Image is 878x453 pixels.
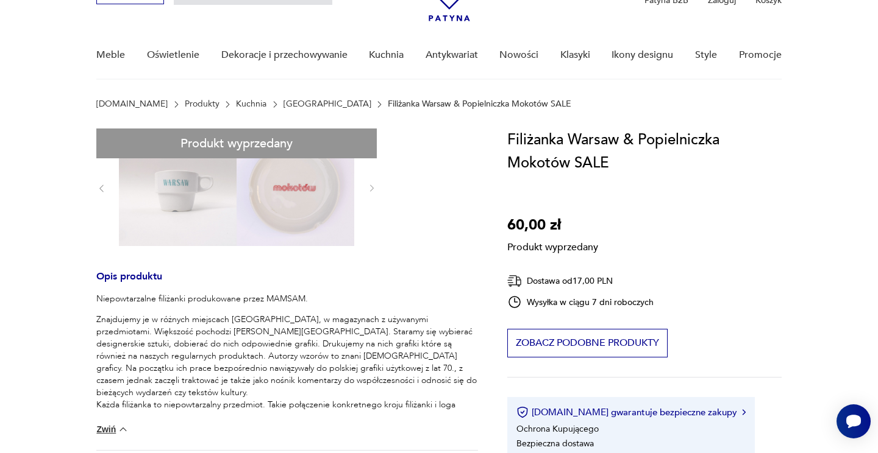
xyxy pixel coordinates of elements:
a: Nowości [499,32,538,79]
h3: Opis produktu [96,273,478,293]
a: [GEOGRAPHIC_DATA] [284,99,371,109]
a: Klasyki [560,32,590,79]
li: Bezpieczna dostawa [516,438,594,449]
a: Promocje [739,32,782,79]
p: Filiżanka Warsaw & Popielniczka Mokotów SALE [388,99,571,109]
a: Kuchnia [369,32,404,79]
img: Ikona certyfikatu [516,406,529,418]
p: Produkt wyprzedany [507,237,598,254]
p: Znajdujemy je w różnych miejscach [GEOGRAPHIC_DATA], w magazynach z używanymi przedmiotami. Więks... [96,314,478,423]
a: Oświetlenie [147,32,199,79]
a: Dekoracje i przechowywanie [221,32,348,79]
img: Ikona strzałki w prawo [742,409,746,415]
img: chevron down [117,423,129,435]
a: [DOMAIN_NAME] [96,99,168,109]
p: Niepowtarzalne filiżanki produkowane przez MAMSAM. [96,293,478,305]
a: Ikony designu [612,32,673,79]
p: 60,00 zł [507,214,598,237]
li: Ochrona Kupującego [516,423,599,435]
div: Wysyłka w ciągu 7 dni roboczych [507,295,654,309]
h1: Filiżanka Warsaw & Popielniczka Mokotów SALE [507,128,781,175]
div: Dostawa od 17,00 PLN [507,273,654,289]
button: [DOMAIN_NAME] gwarantuje bezpieczne zakupy [516,406,745,418]
a: Produkty [185,99,220,109]
iframe: Smartsupp widget button [837,404,871,438]
a: Meble [96,32,125,79]
a: Kuchnia [236,99,266,109]
a: Antykwariat [426,32,478,79]
img: Ikona dostawy [507,273,522,289]
button: Zwiń [96,423,129,435]
button: Zobacz podobne produkty [507,329,668,357]
a: Style [695,32,717,79]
